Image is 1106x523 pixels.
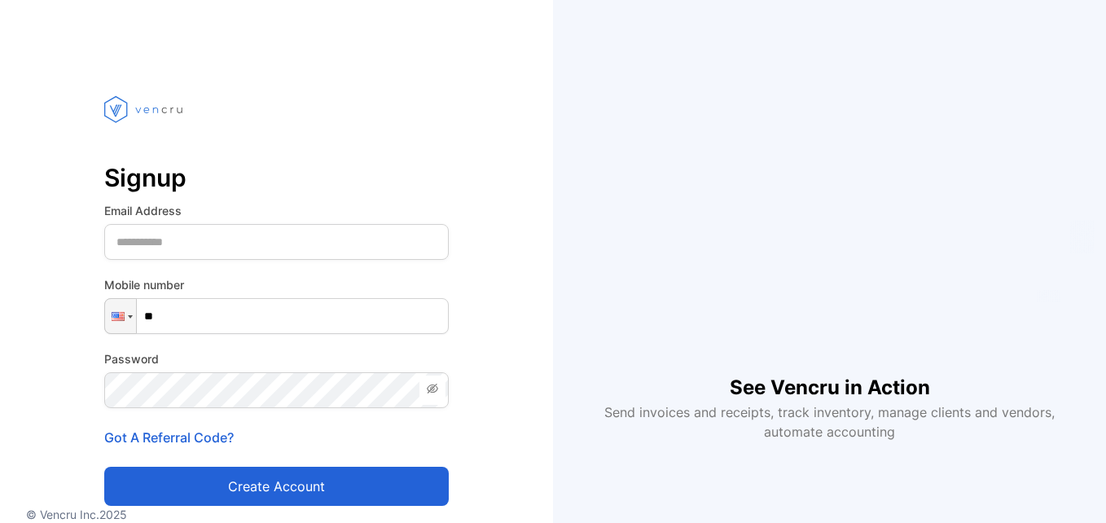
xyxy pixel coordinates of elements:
[595,402,1064,442] p: Send invoices and receipts, track inventory, manage clients and vendors, automate accounting
[730,347,930,402] h1: See Vencru in Action
[104,428,449,447] p: Got A Referral Code?
[104,350,449,367] label: Password
[608,81,1051,347] iframe: YouTube video player
[104,467,449,506] button: Create account
[104,276,449,293] label: Mobile number
[104,202,449,219] label: Email Address
[104,158,449,197] p: Signup
[104,65,186,153] img: vencru logo
[105,299,136,333] div: United States: + 1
